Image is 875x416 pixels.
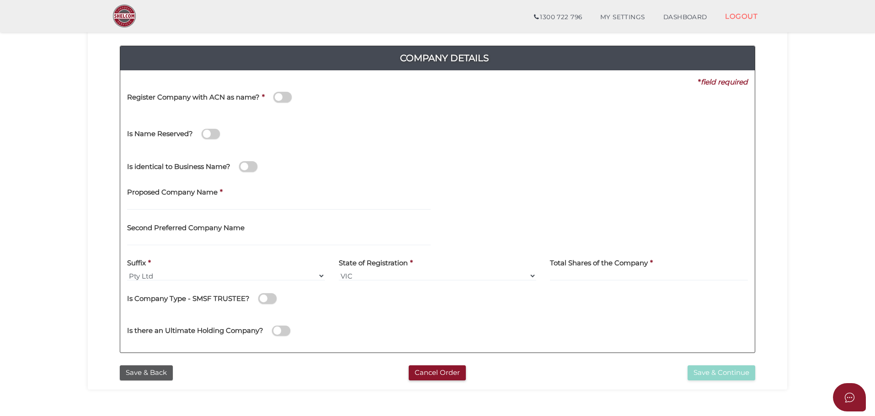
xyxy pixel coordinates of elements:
[127,189,218,196] h4: Proposed Company Name
[127,259,146,267] h4: Suffix
[120,365,173,380] button: Save & Back
[339,259,408,267] h4: State of Registration
[701,78,748,86] i: field required
[127,163,230,171] h4: Is identical to Business Name?
[688,365,755,380] button: Save & Continue
[127,224,245,232] h4: Second Preferred Company Name
[550,259,648,267] h4: Total Shares of the Company
[833,383,866,411] button: Open asap
[127,94,260,101] h4: Register Company with ACN as name?
[525,8,591,26] a: 1300 722 796
[591,8,654,26] a: MY SETTINGS
[716,7,767,26] a: LOGOUT
[654,8,716,26] a: DASHBOARD
[409,365,466,380] button: Cancel Order
[127,295,250,303] h4: Is Company Type - SMSF TRUSTEE?
[127,51,762,65] h4: Company Details
[127,327,263,335] h4: Is there an Ultimate Holding Company?
[127,130,193,138] h4: Is Name Reserved?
